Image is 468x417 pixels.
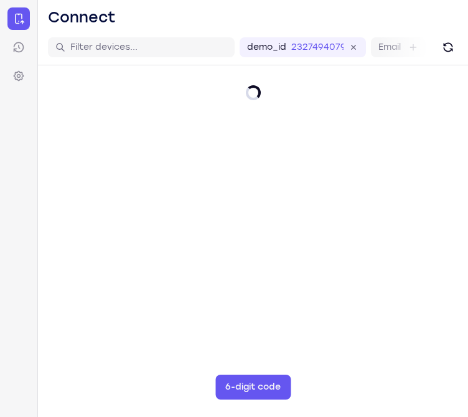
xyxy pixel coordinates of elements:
a: Connect [7,7,30,30]
input: Filter devices... [70,41,227,54]
label: Email [378,41,401,54]
a: Sessions [7,36,30,59]
h1: Connect [48,7,116,27]
button: Refresh [438,37,458,57]
button: 6-digit code [215,375,291,400]
a: Settings [7,65,30,87]
label: demo_id [247,41,286,54]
